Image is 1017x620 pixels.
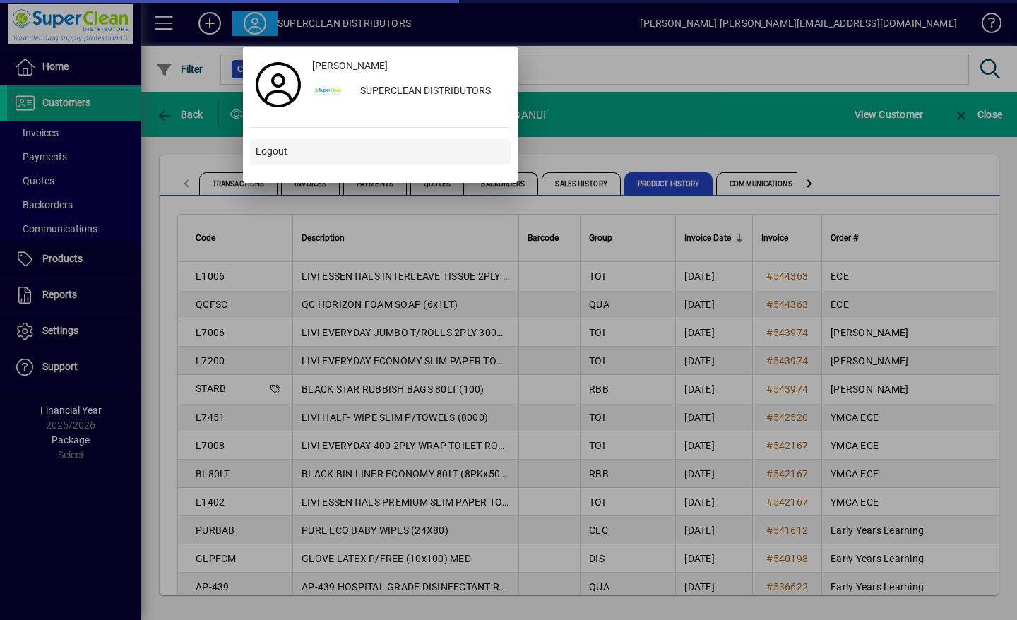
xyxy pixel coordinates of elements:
[349,79,511,105] div: SUPERCLEAN DISTRIBUTORS
[250,72,307,97] a: Profile
[307,79,511,105] button: SUPERCLEAN DISTRIBUTORS
[256,144,287,159] span: Logout
[312,59,388,73] span: [PERSON_NAME]
[250,139,511,165] button: Logout
[307,54,511,79] a: [PERSON_NAME]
